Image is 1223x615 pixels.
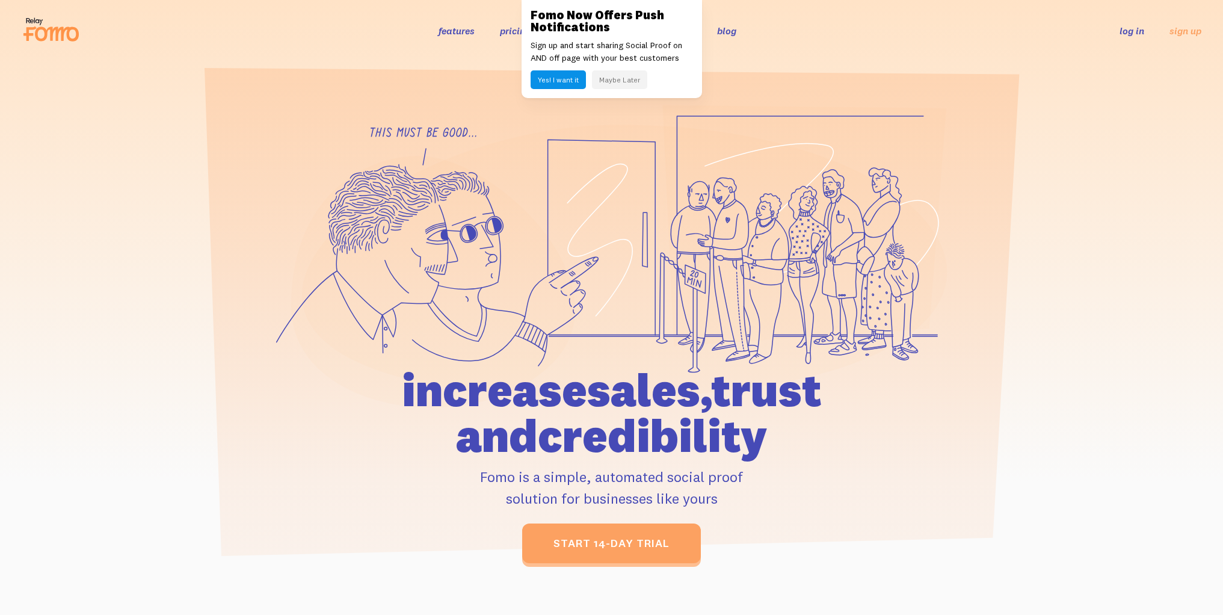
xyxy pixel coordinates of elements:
[333,466,890,509] p: Fomo is a simple, automated social proof solution for businesses like yours
[531,9,693,33] h3: Fomo Now Offers Push Notifications
[1120,25,1144,37] a: log in
[717,25,736,37] a: blog
[500,25,531,37] a: pricing
[522,524,701,563] a: start 14-day trial
[592,70,647,89] button: Maybe Later
[333,367,890,459] h1: increase sales, trust and credibility
[531,70,586,89] button: Yes! I want it
[1169,25,1201,37] a: sign up
[439,25,475,37] a: features
[531,39,693,64] p: Sign up and start sharing Social Proof on AND off page with your best customers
